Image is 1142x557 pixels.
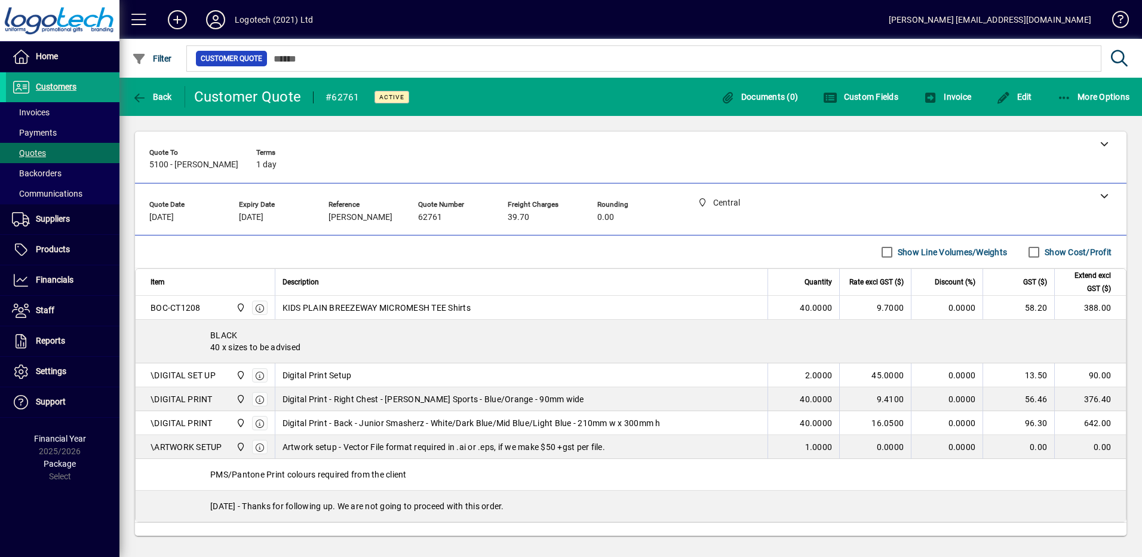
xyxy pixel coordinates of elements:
[1023,276,1047,289] span: GST ($)
[151,302,201,314] div: BOC-CT1208
[920,86,974,108] button: Invoice
[1054,86,1133,108] button: More Options
[6,102,119,123] a: Invoices
[36,82,76,91] span: Customers
[201,53,262,65] span: Customer Quote
[597,213,614,222] span: 0.00
[235,10,313,29] div: Logotech (2021) Ltd
[983,387,1054,411] td: 56.46
[12,108,50,117] span: Invoices
[12,128,57,137] span: Payments
[800,417,832,429] span: 40.0000
[283,417,661,429] span: Digital Print - Back - Junior Smasherz - White/Dark Blue/Mid Blue/Light Blue - 210mm w x 300mm h
[36,275,73,284] span: Financials
[1042,246,1112,258] label: Show Cost/Profit
[983,411,1054,435] td: 96.30
[149,213,174,222] span: [DATE]
[283,276,319,289] span: Description
[129,86,175,108] button: Back
[911,435,983,459] td: 0.0000
[911,363,983,387] td: 0.0000
[508,213,529,222] span: 39.70
[151,441,222,453] div: \ARTWORK SETUP
[1062,269,1111,295] span: Extend excl GST ($)
[12,148,46,158] span: Quotes
[6,183,119,204] a: Communications
[895,246,1007,258] label: Show Line Volumes/Weights
[326,88,360,107] div: #62761
[151,393,213,405] div: \DIGITAL PRINT
[132,54,172,63] span: Filter
[800,302,832,314] span: 40.0000
[1054,387,1126,411] td: 376.40
[6,326,119,356] a: Reports
[233,417,247,430] span: Central
[36,214,70,224] span: Suppliers
[820,86,901,108] button: Custom Fields
[847,393,904,405] div: 9.4100
[136,459,1126,490] div: PMS/Pantone Print colours required from the client
[805,441,833,453] span: 1.0000
[805,276,832,289] span: Quantity
[6,387,119,417] a: Support
[194,87,302,106] div: Customer Quote
[6,265,119,295] a: Financials
[805,369,833,381] span: 2.0000
[6,235,119,265] a: Products
[12,169,62,178] span: Backorders
[6,204,119,234] a: Suppliers
[44,459,76,469] span: Package
[847,302,904,314] div: 9.7000
[847,417,904,429] div: 16.0500
[1054,296,1126,320] td: 388.00
[6,357,119,387] a: Settings
[132,92,172,102] span: Back
[329,213,392,222] span: [PERSON_NAME]
[136,320,1126,363] div: BLACK 40 x sizes to be advised
[233,301,247,314] span: Central
[36,51,58,61] span: Home
[149,160,238,170] span: 5100 - [PERSON_NAME]
[283,393,584,405] span: Digital Print - Right Chest - [PERSON_NAME] Sports - Blue/Orange - 90mm wide
[36,336,65,345] span: Reports
[151,417,213,429] div: \DIGITAL PRINT
[119,86,185,108] app-page-header-button: Back
[935,276,975,289] span: Discount (%)
[847,441,904,453] div: 0.0000
[889,10,1091,29] div: [PERSON_NAME] [EMAIL_ADDRESS][DOMAIN_NAME]
[283,441,605,453] span: Artwork setup - Vector File format required in .ai or .eps, if we make $50 +gst per file.
[911,411,983,435] td: 0.0000
[993,86,1035,108] button: Edit
[6,163,119,183] a: Backorders
[34,434,86,443] span: Financial Year
[6,123,119,143] a: Payments
[1054,411,1126,435] td: 642.00
[1103,2,1127,41] a: Knowledge Base
[36,366,66,376] span: Settings
[983,435,1054,459] td: 0.00
[283,302,471,314] span: KIDS PLAIN BREEZEWAY MICROMESH TEE Shirts
[6,42,119,72] a: Home
[911,387,983,411] td: 0.0000
[983,296,1054,320] td: 58.20
[36,244,70,254] span: Products
[233,440,247,454] span: Central
[1057,92,1130,102] span: More Options
[136,491,1126,522] div: [DATE] - Thanks for following up. We are not going to proceed with this order.
[911,296,983,320] td: 0.0000
[847,369,904,381] div: 45.0000
[6,296,119,326] a: Staff
[823,92,898,102] span: Custom Fields
[720,92,798,102] span: Documents (0)
[6,143,119,163] a: Quotes
[256,160,277,170] span: 1 day
[849,276,904,289] span: Rate excl GST ($)
[418,213,442,222] span: 62761
[239,213,263,222] span: [DATE]
[923,92,971,102] span: Invoice
[158,9,197,30] button: Add
[283,369,352,381] span: Digital Print Setup
[233,393,247,406] span: Central
[12,189,82,198] span: Communications
[1054,363,1126,387] td: 90.00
